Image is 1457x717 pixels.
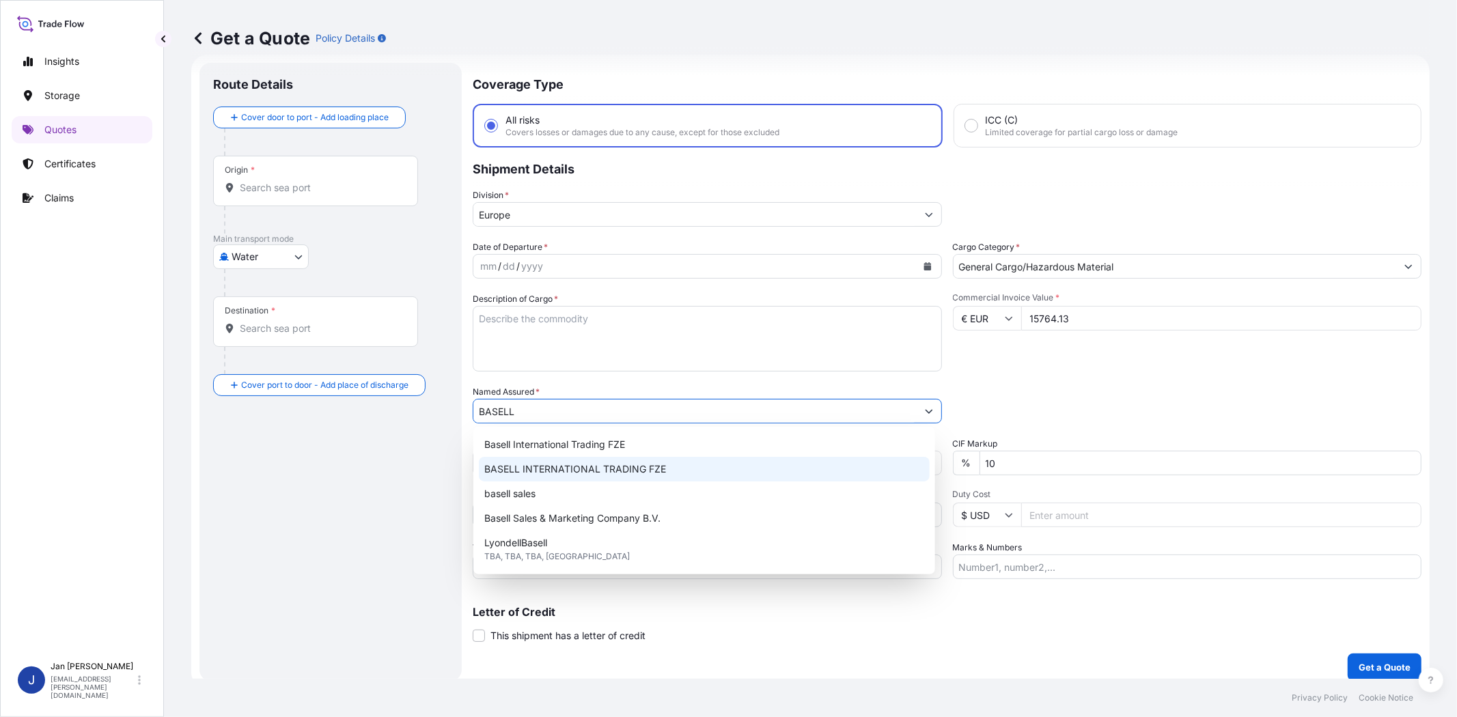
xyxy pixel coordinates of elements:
input: Destination [240,322,401,335]
p: Shipment Details [473,147,1421,188]
p: Coverage Type [473,63,1421,104]
span: Date of Departure [473,240,548,254]
input: Origin [240,181,401,195]
div: Destination [225,305,275,316]
label: Vessel Name [473,541,523,554]
span: Basell Sales & Marketing Company B.V. [484,511,661,525]
input: Number1, number2,... [953,554,1422,579]
label: Division [473,188,509,202]
span: Commercial Invoice Value [953,292,1422,303]
input: Enter amount [1021,503,1422,527]
span: All risks [505,113,540,127]
label: Marks & Numbers [953,541,1023,554]
p: Claims [44,191,74,205]
span: Limited coverage for partial cargo loss or damage [986,127,1178,138]
span: BASELL INTERNATIONAL TRADING FZE [484,462,666,476]
span: Water [232,250,258,264]
p: [EMAIL_ADDRESS][PERSON_NAME][DOMAIN_NAME] [51,675,135,699]
input: Type to search division [473,202,917,227]
p: Get a Quote [1359,660,1411,674]
span: J [28,673,35,687]
p: Jan [PERSON_NAME] [51,661,135,672]
span: basell sales [484,487,536,501]
span: Freight Cost [473,437,942,448]
p: Certificates [44,157,96,171]
p: Letter of Credit [473,606,1421,617]
span: Cover port to door - Add place of discharge [241,378,408,392]
p: Route Details [213,76,293,93]
span: Duty Cost [953,489,1422,500]
label: CIF Markup [953,437,998,451]
p: Insights [44,55,79,68]
input: Select a commodity type [954,254,1397,279]
p: Get a Quote [191,27,310,49]
div: Suggestions [479,432,930,569]
button: Show suggestions [1396,254,1421,279]
div: % [953,451,980,475]
button: Calendar [917,255,939,277]
input: Enter percentage [980,451,1422,475]
p: Storage [44,89,80,102]
p: Privacy Policy [1292,692,1348,703]
label: Named Assured [473,385,540,399]
span: Basell International Trading FZE [484,438,625,451]
span: TBA, TBA, TBA, [GEOGRAPHIC_DATA] [484,550,630,563]
button: Show suggestions [917,202,941,227]
p: Quotes [44,123,77,137]
div: month, [479,258,498,275]
div: / [498,258,501,275]
p: Main transport mode [213,234,448,244]
input: Full name [473,399,917,423]
div: / [516,258,520,275]
div: day, [501,258,516,275]
span: Covers losses or damages due to any cause, except for those excluded [505,127,779,138]
span: LyondellBasell [484,536,547,550]
span: ICC (C) [986,113,1018,127]
input: Your internal reference [473,503,942,527]
div: Origin [225,165,255,175]
label: Description of Cargo [473,292,558,306]
span: Cover door to port - Add loading place [241,111,389,124]
div: year, [520,258,544,275]
button: Select transport [213,244,309,269]
p: Cookie Notice [1359,692,1413,703]
input: Type amount [1021,306,1422,331]
label: Cargo Category [953,240,1021,254]
label: Reference [473,489,513,503]
span: This shipment has a letter of credit [490,629,646,643]
p: Policy Details [316,31,375,45]
button: Show suggestions [917,399,941,423]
